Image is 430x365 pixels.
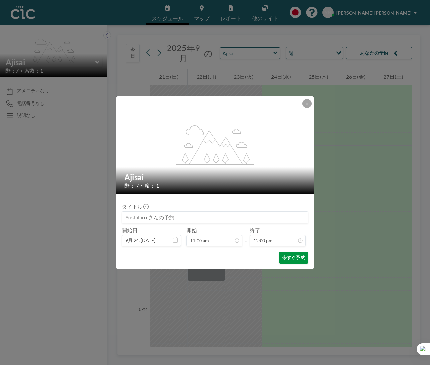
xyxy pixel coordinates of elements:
[122,227,138,234] label: 開始日
[250,227,260,234] label: 終了
[245,229,247,244] span: -
[186,227,197,234] label: 開始
[124,182,139,189] span: 階： 7
[124,172,306,182] h2: Ajisai
[144,182,159,189] span: 席： 1
[279,252,308,264] button: 今すぐ予約
[122,203,148,210] label: タイトル
[140,183,143,188] span: •
[176,125,254,164] g: flex-grow: 1.2;
[122,212,308,223] input: Yoshihiro さんの予約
